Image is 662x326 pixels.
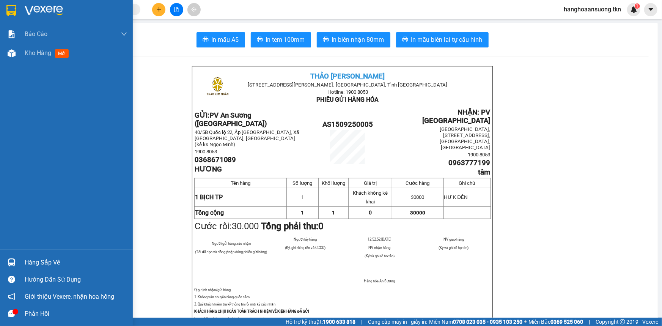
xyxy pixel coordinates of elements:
span: Quy định nhận/gửi hàng [194,288,231,292]
span: 1 [301,210,304,216]
span: PHIẾU GỬI HÀNG HÓA [317,96,379,103]
span: notification [8,293,15,300]
span: 0368671089 [195,156,236,164]
span: (Ký và ghi rõ họ tên) [365,254,395,258]
span: printer [257,36,263,44]
span: printer [402,36,408,44]
span: Khách không kê khai [353,190,388,205]
span: Khối lượng [322,180,345,186]
span: 30.000 [232,221,259,232]
span: 40/5B Quốc lộ 22, Ấp [GEOGRAPHIC_DATA], Xã [GEOGRAPHIC_DATA], [GEOGRAPHIC_DATA] (kế ks Ngọc Minh) [195,129,299,147]
span: ⚪️ [524,320,527,323]
strong: 1900 633 818 [323,319,355,325]
button: caret-down [644,3,657,16]
span: tâm [478,168,491,176]
span: THẢO [PERSON_NAME] [311,72,385,80]
span: message [8,310,15,317]
span: Giới thiệu Vexere, nhận hoa hồng [25,292,114,301]
span: caret-down [648,6,654,13]
span: down [121,31,127,37]
button: printerIn biên nhận 80mm [317,32,390,47]
span: (Ký và ghi rõ họ tên) [439,246,469,250]
span: 1900 8053 [468,152,491,157]
span: plus [156,7,162,12]
span: Miền Nam [429,318,522,326]
span: In mẫu biên lai tự cấu hình [411,35,483,44]
span: 30000 [411,194,425,200]
img: solution-icon [8,30,16,38]
span: Ghi chú [459,180,475,186]
span: HƯƠNG [195,165,222,173]
span: file-add [174,7,179,12]
div: Hàng sắp về [25,257,127,268]
strong: KHÁCH HÀNG CHỊU HOÀN TOÀN TRÁCH NHIỆM VỀ KIỆN HÀNG ĐÃ GỬI [194,309,310,313]
img: logo [199,69,236,106]
span: Hotline: 1900 8053 [327,89,368,95]
span: 1. Không vân chuyển hàng quốc cấm [194,295,250,299]
span: Hỗ trợ kỹ thuật: [286,318,355,326]
span: 1 [636,3,638,9]
button: printerIn mẫu biên lai tự cấu hình [396,32,489,47]
span: 30000 [410,210,425,216]
span: mới [55,49,69,58]
strong: Tổng cộng [195,209,224,216]
div: Hướng dẫn sử dụng [25,274,127,285]
span: HƯ K ĐỀN [444,194,468,200]
span: 0 [369,209,372,216]
span: Cước rồi: [195,221,324,232]
button: printerIn tem 100mm [251,32,311,47]
b: GỬI : PV An Sương ([GEOGRAPHIC_DATA]) [9,55,121,80]
li: Hotline: 1900 8153 [71,28,317,38]
span: Cước hàng [406,180,430,186]
span: 1 [332,210,335,216]
span: Cung cấp máy in - giấy in: [368,318,427,326]
strong: 0369 525 060 [550,319,583,325]
button: file-add [170,3,183,16]
span: Miền Bắc [528,318,583,326]
span: Tên hàng [231,180,250,186]
strong: 0708 023 035 - 0935 103 250 [453,319,522,325]
sup: 1 [635,3,640,9]
img: logo-vxr [6,5,16,16]
span: Số lượng [292,180,312,186]
span: 2. Quý khách kiểm tra kỹ thông tin rồi mới ký xác nhận [194,302,276,306]
span: (Tôi đã đọc và đồng ý nộp đúng phiếu gửi hàng) [195,250,267,254]
img: icon-new-feature [631,6,637,13]
img: logo.jpg [9,9,47,47]
span: PV An Sương ([GEOGRAPHIC_DATA]) [195,111,267,128]
span: In tem 100mm [266,35,305,44]
li: [STREET_ADDRESS][PERSON_NAME]. [GEOGRAPHIC_DATA], Tỉnh [GEOGRAPHIC_DATA] [71,19,317,28]
span: In biên nhận 80mm [332,35,384,44]
strong: Tổng phải thu: [261,221,324,232]
span: 12:52:52 [DATE] [368,237,391,241]
span: | [589,318,590,326]
span: Hàng hóa An Sương [364,279,395,283]
span: [GEOGRAPHIC_DATA], [STREET_ADDRESS], [GEOGRAPHIC_DATA], [GEOGRAPHIC_DATA] [440,126,491,150]
span: Giá trị [364,180,377,186]
img: warehouse-icon [8,258,16,266]
button: aim [187,3,201,16]
span: question-circle [8,276,15,283]
span: 1 BỊCH TP [195,194,223,201]
span: AS1509250005 [322,120,373,129]
strong: GỬI: [195,111,267,128]
span: 0 [319,221,324,232]
span: NV giao hàng [443,237,464,241]
span: Người lấy hàng [294,237,317,241]
span: In mẫu A5 [212,35,239,44]
span: Người gửi hàng xác nhận [212,241,251,246]
button: printerIn mẫu A5 [197,32,245,47]
span: Kho hàng [25,49,51,57]
span: (Ký, ghi rõ họ tên và CCCD) [285,246,325,250]
span: aim [191,7,197,12]
span: [STREET_ADDRESS][PERSON_NAME]. [GEOGRAPHIC_DATA], Tỉnh [GEOGRAPHIC_DATA] [248,82,448,88]
span: NV nhận hàng [368,246,390,250]
span: hanghoaansuong.tkn [558,5,627,14]
img: warehouse-icon [8,49,16,57]
span: 1900 8053 [195,149,217,154]
span: copyright [620,319,625,324]
span: 1 [301,194,304,200]
div: Phản hồi [25,308,127,320]
span: NHẬN: PV [GEOGRAPHIC_DATA] [423,108,491,125]
span: 0963777199 [449,159,491,167]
